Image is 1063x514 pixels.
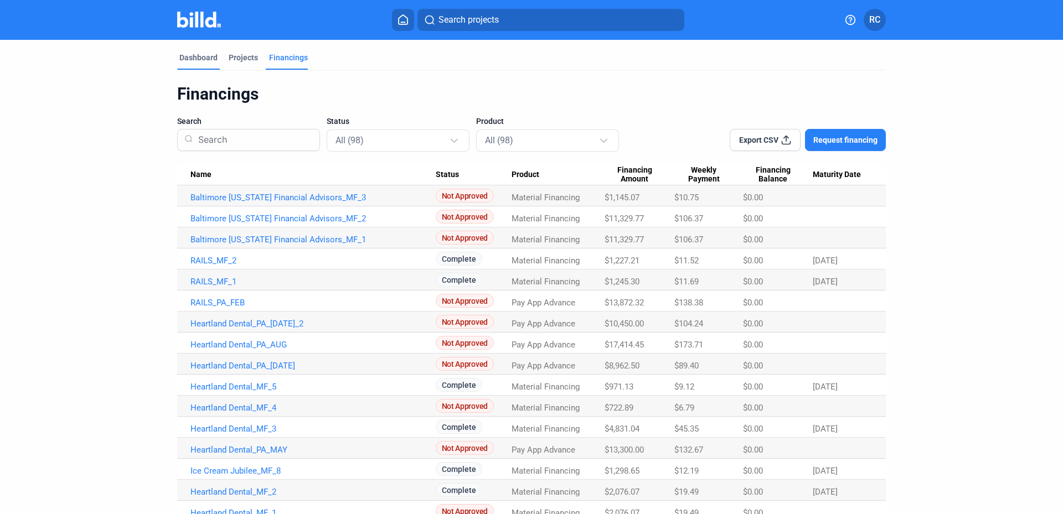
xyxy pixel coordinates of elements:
span: $722.89 [605,403,633,413]
a: Heartland Dental_PA_[DATE]_2 [190,319,436,329]
span: Product [476,116,504,127]
span: $0.00 [743,193,763,203]
span: $89.40 [674,361,699,371]
span: [DATE] [813,487,838,497]
span: $8,962.50 [605,361,639,371]
span: Pay App Advance [512,298,575,308]
span: $0.00 [743,235,763,245]
span: $10,450.00 [605,319,644,329]
span: $45.35 [674,424,699,434]
button: RC [864,9,886,31]
span: $0.00 [743,340,763,350]
span: Material Financing [512,235,580,245]
mat-select-trigger: All (98) [485,135,513,146]
span: $0.00 [743,361,763,371]
div: Maturity Date [813,170,873,180]
a: Heartland Dental_MF_4 [190,403,436,413]
span: Material Financing [512,193,580,203]
span: Pay App Advance [512,445,575,455]
span: $11.52 [674,256,699,266]
span: $9.12 [674,382,694,392]
span: $13,872.32 [605,298,644,308]
span: $1,227.21 [605,256,639,266]
span: Material Financing [512,487,580,497]
div: Financing Balance [743,165,813,184]
span: Maturity Date [813,170,861,180]
span: Export CSV [739,134,778,146]
span: $0.00 [743,445,763,455]
div: Financing Amount [605,165,674,184]
span: $0.00 [743,382,763,392]
span: Complete [436,420,482,434]
span: Request financing [813,134,878,146]
span: $0.00 [743,214,763,224]
span: Complete [436,252,482,266]
span: Pay App Advance [512,361,575,371]
span: $104.24 [674,319,703,329]
button: Request financing [805,129,886,151]
div: Financings [269,52,308,63]
span: $11.69 [674,277,699,287]
span: $138.38 [674,298,703,308]
span: Not Approved [436,357,494,371]
span: Material Financing [512,466,580,476]
a: RAILS_MF_2 [190,256,436,266]
span: $11,329.77 [605,214,644,224]
span: Financing Amount [605,165,664,184]
span: RC [869,13,880,27]
span: $132.67 [674,445,703,455]
span: Complete [436,483,482,497]
span: Not Approved [436,189,494,203]
span: $971.13 [605,382,633,392]
span: Status [327,116,349,127]
span: Complete [436,273,482,287]
span: Not Approved [436,210,494,224]
span: $0.00 [743,298,763,308]
span: $106.37 [674,214,703,224]
span: Not Approved [436,441,494,455]
span: $4,831.04 [605,424,639,434]
span: $1,245.30 [605,277,639,287]
a: Heartland Dental_PA_[DATE] [190,361,436,371]
span: $0.00 [743,277,763,287]
input: Search [194,126,313,154]
span: $10.75 [674,193,699,203]
span: Complete [436,378,482,392]
img: Billd Company Logo [177,12,221,28]
span: $0.00 [743,319,763,329]
div: Financings [177,84,886,105]
a: Heartland Dental_MF_3 [190,424,436,434]
div: Product [512,170,605,180]
span: Material Financing [512,277,580,287]
div: Status [436,170,512,180]
span: Not Approved [436,315,494,329]
span: Not Approved [436,294,494,308]
span: $2,076.07 [605,487,639,497]
span: Search [177,116,202,127]
div: Dashboard [179,52,218,63]
a: Heartland Dental_MF_5 [190,382,436,392]
div: Name [190,170,436,180]
span: Material Financing [512,424,580,434]
span: Complete [436,462,482,476]
span: Material Financing [512,403,580,413]
span: $11,329.77 [605,235,644,245]
button: Export CSV [730,129,801,151]
span: Material Financing [512,382,580,392]
a: Heartland Dental_PA_AUG [190,340,436,350]
span: $173.71 [674,340,703,350]
span: Financing Balance [743,165,803,184]
span: Pay App Advance [512,340,575,350]
span: Material Financing [512,214,580,224]
span: $0.00 [743,466,763,476]
span: [DATE] [813,277,838,287]
span: Search projects [438,13,499,27]
span: Not Approved [436,231,494,245]
a: Baltimore [US_STATE] Financial Advisors_MF_3 [190,193,436,203]
a: Baltimore [US_STATE] Financial Advisors_MF_1 [190,235,436,245]
span: $0.00 [743,256,763,266]
span: $106.37 [674,235,703,245]
span: Name [190,170,211,180]
span: Material Financing [512,256,580,266]
a: Heartland Dental_PA_MAY [190,445,436,455]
